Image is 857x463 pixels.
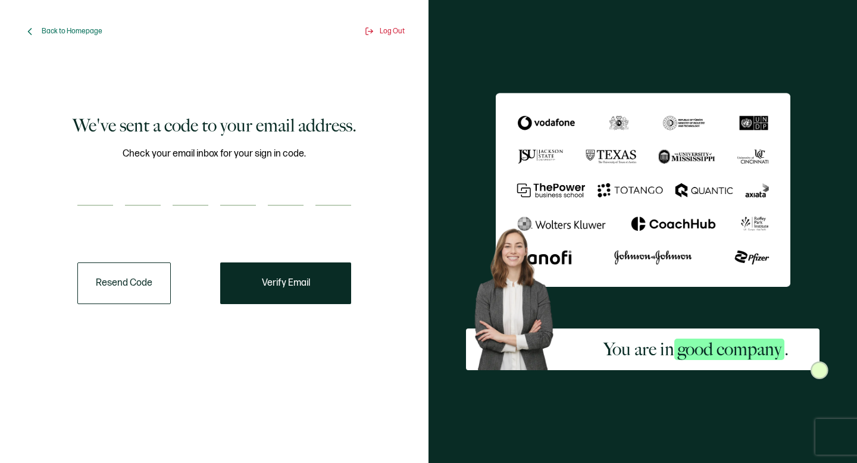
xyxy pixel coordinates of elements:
[73,114,356,137] h1: We've sent a code to your email address.
[466,221,572,370] img: Sertifier Signup - You are in <span class="strong-h">good company</span>. Hero
[77,262,171,304] button: Resend Code
[220,262,351,304] button: Verify Email
[674,339,784,360] span: good company
[603,337,789,361] h2: You are in .
[496,93,790,287] img: Sertifier We've sent a code to your email address.
[123,146,306,161] span: Check your email inbox for your sign in code.
[42,27,102,36] span: Back to Homepage
[811,361,828,379] img: Sertifier Signup
[380,27,405,36] span: Log Out
[262,279,310,288] span: Verify Email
